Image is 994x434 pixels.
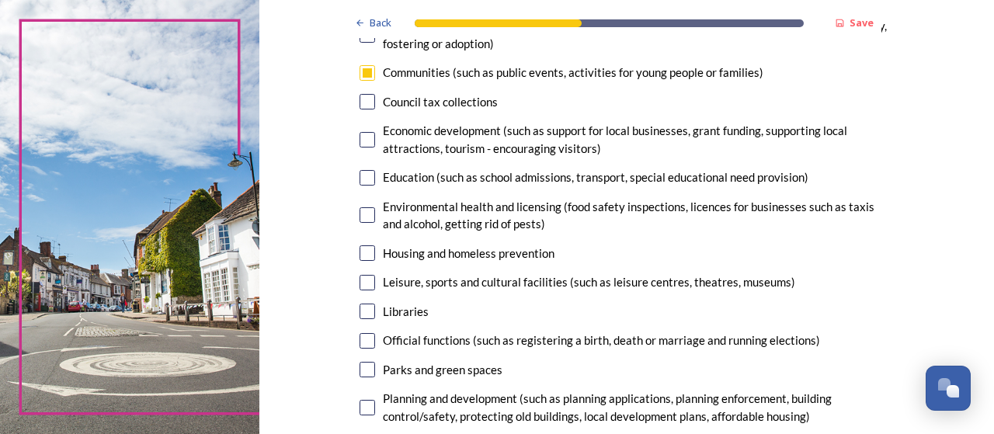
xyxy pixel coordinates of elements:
div: Leisure, sports and cultural facilities (such as leisure centres, theatres, museums) [383,273,795,291]
div: Communities (such as public events, activities for young people or families) [383,64,763,82]
div: Official functions (such as registering a birth, death or marriage and running elections) [383,332,820,349]
div: Council tax collections [383,93,498,111]
span: Back [370,16,391,30]
div: Libraries [383,303,429,321]
div: Housing and homeless prevention [383,245,554,262]
div: Education (such as school admissions, transport, special educational need provision) [383,168,808,186]
div: Parks and green spaces [383,361,502,379]
div: Environmental health and licensing (food safety inspections, licences for businesses such as taxi... [383,198,894,233]
button: Open Chat [926,366,971,411]
div: Economic development (such as support for local businesses, grant funding, supporting local attra... [383,122,894,157]
div: Planning and development (such as planning applications, planning enforcement, building control/s... [383,390,894,425]
strong: Save [850,16,874,30]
